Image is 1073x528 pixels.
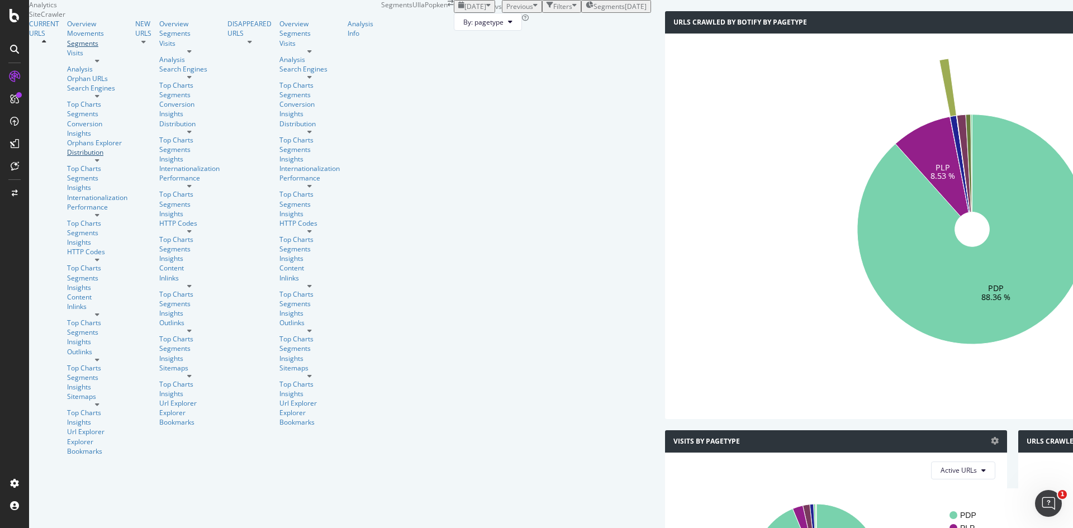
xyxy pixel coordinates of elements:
div: Explorer Bookmarks [67,437,127,456]
a: Segments [67,228,127,237]
a: Segments [279,199,340,209]
a: Orphan URLs [67,74,127,83]
div: Explorer Bookmarks [279,408,340,427]
a: Segments [159,299,220,308]
a: Analysis [67,64,127,74]
a: Top Charts [67,164,127,173]
a: Performance [67,202,127,212]
div: Overview [67,19,127,28]
a: Conversion [279,99,340,109]
div: Content [159,263,220,273]
span: 1 [1058,490,1067,499]
button: Active URLs [931,462,995,479]
h4: URLs Crawled By Botify By pagetype [673,17,807,28]
a: Top Charts [159,135,220,145]
div: Top Charts [279,80,340,90]
div: Insights [159,389,220,398]
div: Segments [159,244,220,254]
div: Distribution [159,119,220,129]
a: Insights [67,417,127,427]
div: Segments [159,28,220,38]
a: Url Explorer [279,398,340,408]
div: Insights [279,308,340,318]
a: Analysis [159,55,220,64]
div: Visits [159,39,220,48]
div: Segments [67,373,127,382]
a: Insights [67,129,127,138]
div: Filters [553,2,572,11]
a: Top Charts [279,379,340,389]
div: Visits [67,48,127,58]
text: PDP [988,283,1004,293]
div: Insights [279,389,340,398]
div: Sitemaps [159,363,220,373]
a: Outlinks [279,318,340,327]
a: Segments [67,273,127,283]
div: Analysis Info [348,19,373,38]
a: Segments [159,199,220,209]
a: Top Charts [67,363,127,373]
a: Search Engines [67,83,127,93]
a: Inlinks [67,302,127,311]
a: Movements [67,28,127,38]
a: Insights [67,183,127,192]
a: Inlinks [279,273,340,283]
a: Visits [279,39,340,48]
a: Segments [279,28,340,38]
div: Top Charts [159,80,220,90]
a: Top Charts [159,189,220,199]
a: DISAPPEARED URLS [227,19,272,38]
a: Top Charts [67,408,127,417]
div: Insights [279,354,340,363]
a: Segments [279,145,340,154]
a: Outlinks [159,318,220,327]
a: Distribution [279,119,340,129]
div: Conversion [159,99,220,109]
a: Insights [159,154,220,164]
div: Search Engines [159,64,220,74]
a: Top Charts [279,289,340,299]
div: Insights [159,254,220,263]
a: Segments [279,344,340,353]
div: Top Charts [67,218,127,228]
a: Orphans Explorer [67,138,127,148]
a: Top Charts [67,263,127,273]
a: Insights [279,209,340,218]
span: Previous [506,2,533,11]
div: Segments [159,90,220,99]
a: Insights [67,283,127,292]
a: Segments [279,244,340,254]
text: PDP [960,511,976,520]
a: Top Charts [279,334,340,344]
i: Options [991,437,999,445]
div: Insights [279,254,340,263]
div: Insights [159,209,220,218]
div: Top Charts [279,135,340,145]
div: Top Charts [159,379,220,389]
a: Sitemaps [279,363,340,373]
a: Insights [67,237,127,247]
a: Outlinks [67,347,127,356]
div: Overview [159,19,220,28]
a: Internationalization [159,164,220,173]
a: Insights [67,382,127,392]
